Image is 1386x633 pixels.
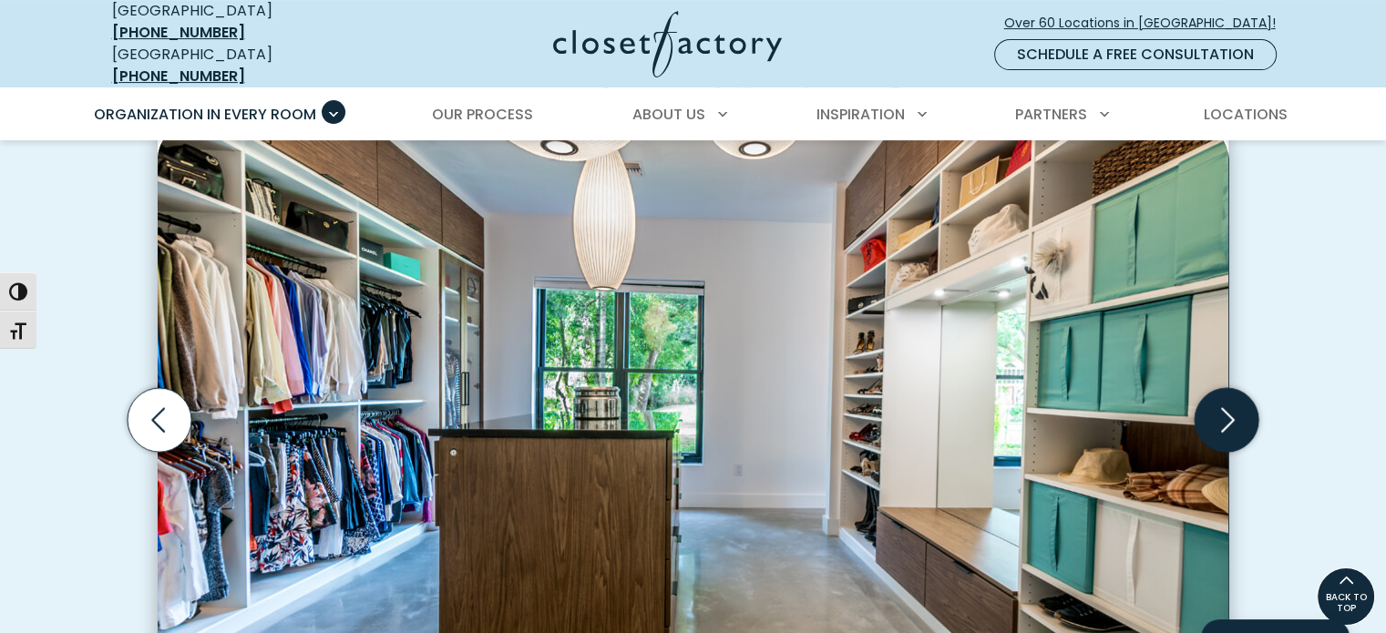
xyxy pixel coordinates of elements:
nav: Primary Menu [81,89,1306,140]
span: Over 60 Locations in [GEOGRAPHIC_DATA]! [1004,14,1290,33]
span: BACK TO TOP [1318,592,1374,614]
button: Previous slide [120,381,199,459]
span: Partners [1015,104,1087,125]
a: BACK TO TOP [1317,567,1375,626]
span: About Us [632,104,705,125]
a: Schedule a Free Consultation [994,39,1277,70]
img: Closet Factory Logo [553,11,782,77]
a: Over 60 Locations in [GEOGRAPHIC_DATA]! [1003,7,1291,39]
div: [GEOGRAPHIC_DATA] [112,44,376,87]
button: Next slide [1187,381,1266,459]
span: Our Process [432,104,533,125]
span: Inspiration [816,104,905,125]
span: Locations [1203,104,1287,125]
span: Organization in Every Room [94,104,316,125]
a: [PHONE_NUMBER] [112,22,245,43]
a: [PHONE_NUMBER] [112,66,245,87]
